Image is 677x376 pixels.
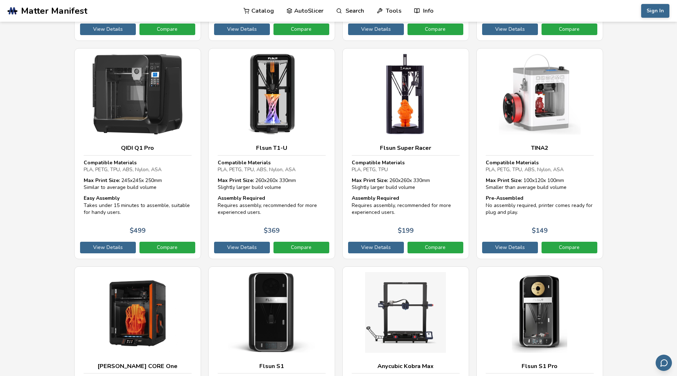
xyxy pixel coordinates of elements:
h3: TINA2 [486,144,594,152]
button: Send feedback via email [656,355,672,371]
h3: Flsun Super Racer [352,144,460,152]
h3: Flsun S1 [218,363,326,370]
p: $ 499 [130,227,146,235]
a: Flsun Super RacerCompatible MaterialsPLA, PETG, TPUMax Print Size: 260x260x 330mmSlightly larger ... [342,48,469,259]
div: 260 x 260 x 330 mm Slightly larger build volume [218,177,326,191]
h3: QIDI Q1 Pro [84,144,192,152]
a: View Details [348,242,404,253]
strong: Compatible Materials [218,159,271,166]
div: 100 x 120 x 100 mm Smaller than average build volume [486,177,594,191]
div: No assembly required, printer comes ready for plug and play. [486,195,594,216]
p: $ 149 [532,227,548,235]
a: Compare [139,242,195,253]
strong: Max Print Size: [84,177,120,184]
a: Compare [408,242,463,253]
div: Requires assembly, recommended for more experienced users. [352,195,460,216]
p: $ 199 [398,227,414,235]
strong: Pre-Assembled [486,195,523,202]
p: $ 369 [264,227,280,235]
strong: Max Print Size: [352,177,388,184]
button: Sign In [641,4,669,18]
div: Requires assembly, recommended for more experienced users. [218,195,326,216]
a: Compare [408,24,463,35]
strong: Assembly Required [218,195,265,202]
a: View Details [482,242,538,253]
span: PLA, PETG, TPU [352,166,388,173]
strong: Max Print Size: [218,177,254,184]
a: View Details [214,242,270,253]
strong: Compatible Materials [84,159,137,166]
h3: Flsun S1 Pro [486,363,594,370]
span: PLA, PETG, TPU, ABS, Nylon, ASA [84,166,162,173]
strong: Compatible Materials [352,159,405,166]
div: 245 x 245 x 250 mm Similar to average build volume [84,177,192,191]
h3: [PERSON_NAME] CORE One [84,363,192,370]
a: Compare [273,24,329,35]
a: TINA2Compatible MaterialsPLA, PETG, TPU, ABS, Nylon, ASAMax Print Size: 100x120x 100mmSmaller tha... [476,48,603,259]
a: Flsun T1-UCompatible MaterialsPLA, PETG, TPU, ABS, Nylon, ASAMax Print Size: 260x260x 330mmSlight... [208,48,335,259]
strong: Compatible Materials [486,159,539,166]
a: Compare [273,242,329,253]
strong: Easy Assembly [84,195,120,202]
div: 260 x 260 x 330 mm Slightly larger build volume [352,177,460,191]
a: View Details [482,24,538,35]
a: View Details [348,24,404,35]
span: Matter Manifest [21,6,87,16]
a: View Details [214,24,270,35]
a: Compare [139,24,195,35]
h3: Flsun T1-U [218,144,326,152]
a: View Details [80,24,136,35]
span: PLA, PETG, TPU, ABS, Nylon, ASA [218,166,296,173]
strong: Max Print Size: [486,177,522,184]
h3: Anycubic Kobra Max [352,363,460,370]
strong: Assembly Required [352,195,399,202]
span: PLA, PETG, TPU, ABS, Nylon, ASA [486,166,564,173]
a: Compare [542,242,597,253]
a: View Details [80,242,136,253]
a: Compare [542,24,597,35]
div: Takes under 15 minutes to assemble, suitable for handy users. [84,195,192,216]
a: QIDI Q1 ProCompatible MaterialsPLA, PETG, TPU, ABS, Nylon, ASAMax Print Size: 245x245x 250mmSimil... [74,48,201,259]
